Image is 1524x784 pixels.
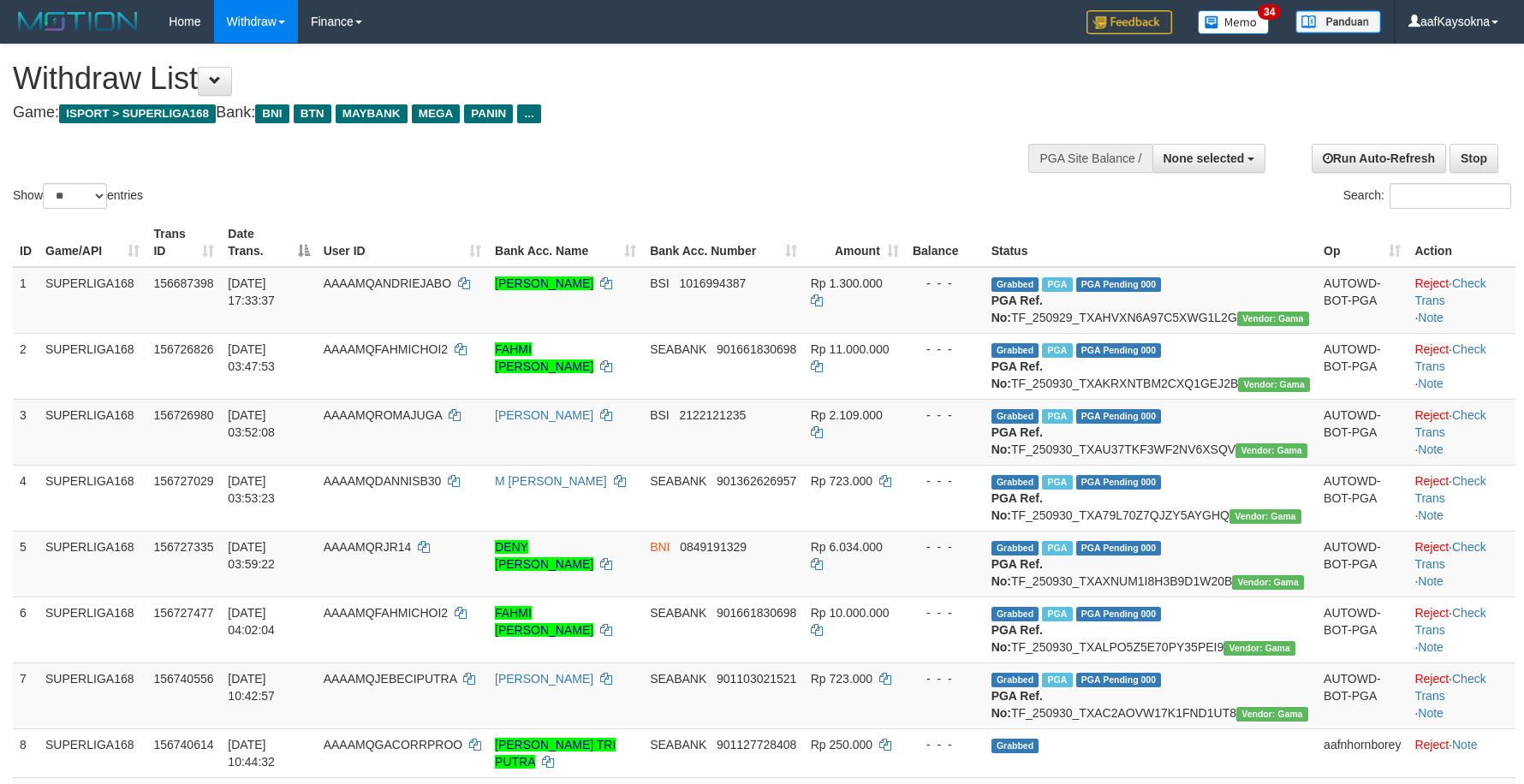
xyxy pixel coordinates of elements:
td: TF_250930_TXAKRXNTBM2CXQ1GEJ2B [985,333,1317,399]
span: PGA Pending [1076,343,1162,358]
span: Marked by aafheankoy [1042,673,1072,687]
span: ... [517,104,540,123]
th: Trans ID: activate to sort column ascending [146,218,221,267]
b: PGA Ref. No: [991,359,1043,390]
span: Copy 901127728408 to clipboard [717,738,796,751]
span: PGA Pending [1076,475,1162,490]
span: PGA Pending [1076,277,1162,292]
span: [DATE] 17:33:37 [228,276,275,307]
span: 156726980 [153,408,213,422]
span: AAAAMQROMAJUGA [324,408,442,422]
span: SEABANK [650,672,706,686]
td: AUTOWD-BOT-PGA [1317,465,1408,531]
td: 7 [13,662,39,728]
div: - - - [913,341,978,358]
div: - - - [913,736,978,753]
b: PGA Ref. No: [991,623,1043,654]
td: SUPERLIGA168 [39,465,146,531]
span: Grabbed [991,607,1039,621]
a: [PERSON_NAME] [495,408,593,422]
a: FAHMI [PERSON_NAME] [495,342,593,373]
span: 156726826 [153,342,213,356]
th: Balance [906,218,985,267]
img: Feedback.jpg [1086,10,1172,34]
span: [DATE] 03:52:08 [228,408,275,439]
span: BSI [650,408,670,422]
span: Rp 6.034.000 [811,540,883,554]
span: 156727029 [153,474,213,488]
a: Check Trans [1414,672,1485,703]
img: panduan.png [1295,10,1381,33]
a: Check Trans [1414,540,1485,571]
b: PGA Ref. No: [991,491,1043,522]
b: PGA Ref. No: [991,294,1043,324]
td: · [1408,728,1515,777]
th: User ID: activate to sort column ascending [317,218,488,267]
td: 3 [13,399,39,465]
span: Rp 2.109.000 [811,408,883,422]
input: Search: [1390,183,1511,209]
span: SEABANK [650,738,706,751]
span: BNI [255,104,289,123]
span: Rp 723.000 [811,474,872,488]
a: Check Trans [1414,606,1485,637]
span: Copy 1016994387 to clipboard [679,276,746,290]
th: Game/API: activate to sort column ascending [39,218,146,267]
a: Note [1418,640,1444,654]
a: Reject [1414,474,1449,488]
td: · · [1408,333,1515,399]
span: AAAAMQDANNISB30 [324,474,442,488]
span: Copy 901661830698 to clipboard [717,342,796,356]
img: MOTION_logo.png [13,9,143,34]
b: PGA Ref. No: [991,425,1043,456]
span: Marked by aafsoycanthlai [1042,277,1072,292]
td: AUTOWD-BOT-PGA [1317,399,1408,465]
a: Check Trans [1414,342,1485,373]
span: Marked by aafnonsreyleab [1042,541,1072,555]
td: SUPERLIGA168 [39,267,146,334]
span: 156687398 [153,276,213,290]
td: AUTOWD-BOT-PGA [1317,662,1408,728]
span: Rp 11.000.000 [811,342,890,356]
td: · · [1408,399,1515,465]
div: - - - [913,670,978,687]
a: Reject [1414,276,1449,290]
a: Check Trans [1414,408,1485,439]
span: PGA Pending [1076,673,1162,687]
td: AUTOWD-BOT-PGA [1317,597,1408,662]
td: SUPERLIGA168 [39,662,146,728]
span: 156740556 [153,672,213,686]
div: PGA Site Balance / [1028,144,1152,173]
span: [DATE] 03:53:23 [228,474,275,505]
td: TF_250930_TXAU37TKF3WF2NV6XSQV [985,399,1317,465]
td: SUPERLIGA168 [39,531,146,597]
div: - - - [913,604,978,621]
span: Copy 901362626957 to clipboard [717,474,796,488]
a: Note [1418,442,1444,456]
h1: Withdraw List [13,62,999,96]
span: AAAAMQJEBECIPUTRA [324,672,457,686]
span: PGA Pending [1076,607,1162,621]
span: AAAAMQANDRIEJABO [324,276,451,290]
img: Button%20Memo.svg [1198,10,1270,34]
span: Vendor URL: https://trx31.1velocity.biz [1232,575,1304,590]
th: Amount: activate to sort column ascending [804,218,906,267]
span: Marked by aafandaneth [1042,475,1072,490]
td: TF_250930_TXAC2AOVW17K1FND1UT8 [985,662,1317,728]
th: Date Trans.: activate to sort column descending [221,218,316,267]
span: PGA Pending [1076,409,1162,424]
span: BTN [294,104,331,123]
a: Note [1418,377,1444,390]
div: - - - [913,472,978,490]
span: Grabbed [991,541,1039,555]
td: 1 [13,267,39,334]
td: TF_250930_TXALPO5Z5E70PY35PEI9 [985,597,1317,662]
td: 4 [13,465,39,531]
td: aafnhornborey [1317,728,1408,777]
td: · · [1408,465,1515,531]
span: Rp 10.000.000 [811,606,890,620]
span: MAYBANK [336,104,408,123]
span: Copy 901103021521 to clipboard [717,672,796,686]
a: Note [1452,738,1478,751]
a: Note [1418,508,1444,522]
